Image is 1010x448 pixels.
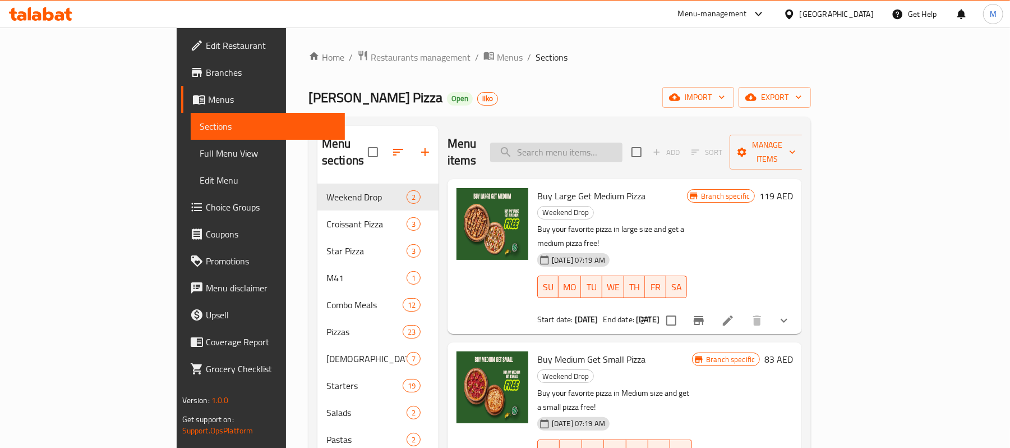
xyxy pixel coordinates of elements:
[326,298,403,312] div: Combo Meals
[206,227,336,241] span: Coupons
[326,325,403,339] span: Pizzas
[537,222,687,250] p: Buy your favorite pizza in large size and get a medium pizza free!
[181,86,345,113] a: Menus
[407,244,421,258] div: items
[497,51,523,64] span: Menus
[602,276,624,298] button: WE
[349,51,353,64] li: /
[208,93,336,106] span: Menus
[206,39,336,52] span: Edit Restaurant
[478,94,497,103] span: iiko
[625,140,648,164] span: Select section
[537,276,559,298] button: SU
[537,206,594,220] div: Weekend Drop
[624,276,645,298] button: TH
[671,279,682,295] span: SA
[645,276,666,298] button: FR
[317,211,439,237] div: Croissant Pizza3
[407,354,420,364] span: 7
[447,92,473,106] div: Open
[326,190,407,204] span: Weekend Drop
[206,200,336,214] span: Choice Groups
[191,167,345,194] a: Edit Menu
[702,354,759,365] span: Branch specific
[536,51,568,64] span: Sections
[771,307,797,334] button: show more
[407,271,421,285] div: items
[200,147,336,160] span: Full Menu View
[629,279,640,295] span: TH
[730,135,805,170] button: Manage items
[407,190,421,204] div: items
[357,50,471,65] a: Restaurants management
[181,194,345,221] a: Choice Groups
[200,173,336,187] span: Edit Menu
[371,51,471,64] span: Restaurants management
[739,87,811,108] button: export
[447,94,473,103] span: Open
[407,192,420,203] span: 2
[181,275,345,301] a: Menu disclaimer
[326,244,407,258] span: Star Pizza
[537,312,573,327] span: Start date:
[649,279,661,295] span: FR
[200,120,336,133] span: Sections
[678,7,747,21] div: Menu-management
[317,291,439,318] div: Combo Meals12
[317,237,439,264] div: Star Pizza3
[407,406,421,419] div: items
[456,351,528,423] img: Buy Medium Get Small Pizza
[182,423,253,438] a: Support.OpsPlatform
[326,352,407,365] span: [DEMOGRAPHIC_DATA]
[537,188,645,204] span: Buy Large Get Medium Pizza
[475,51,479,64] li: /
[326,433,407,446] div: Pastas
[407,246,420,257] span: 3
[326,271,407,285] div: M41
[326,379,403,392] span: Starters
[448,135,477,169] h2: Menu items
[739,138,796,166] span: Manage items
[317,372,439,399] div: Starters19
[191,140,345,167] a: Full Menu View
[181,301,345,328] a: Upsell
[317,399,439,426] div: Salads2
[764,351,793,367] h6: 83 AED
[537,369,594,383] div: Weekend Drop
[456,188,528,260] img: Buy Large Get Medium Pizza
[181,59,345,86] a: Branches
[181,221,345,248] a: Coupons
[538,370,593,383] span: Weekend Drop
[648,144,684,161] span: Add item
[607,279,620,295] span: WE
[527,51,531,64] li: /
[748,90,802,104] span: export
[671,90,725,104] span: import
[317,184,439,211] div: Weekend Drop2
[407,435,420,445] span: 2
[537,386,692,414] p: Buy your favorite pizza in Medium size and get a small pizza free!
[181,248,345,275] a: Promotions
[181,355,345,382] a: Grocery Checklist
[308,50,811,65] nav: breadcrumb
[206,66,336,79] span: Branches
[603,312,634,327] span: End date:
[407,408,420,418] span: 2
[361,140,385,164] span: Select all sections
[581,276,602,298] button: TU
[685,307,712,334] button: Branch-specific-item
[697,191,754,202] span: Branch specific
[403,298,421,312] div: items
[721,314,735,327] a: Edit menu item
[538,206,593,219] span: Weekend Drop
[660,309,683,332] span: Select to update
[403,327,420,337] span: 23
[326,406,407,419] div: Salads
[407,352,421,365] div: items
[559,276,581,298] button: MO
[666,276,687,298] button: SA
[633,307,660,334] button: sort-choices
[403,300,420,310] span: 12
